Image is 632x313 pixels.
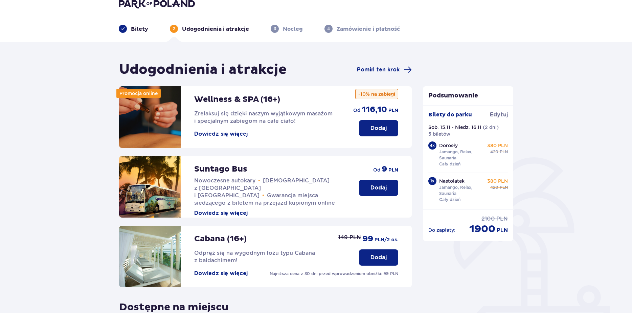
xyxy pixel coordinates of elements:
h1: Udogodnienia i atrakcje [119,61,287,78]
p: 99 [362,234,373,244]
p: 2100 [481,215,495,223]
button: Dodaj [359,180,398,196]
p: Udogodnienia i atrakcje [182,25,249,33]
img: attraction [119,226,181,287]
p: 149 PLN [338,234,361,241]
div: 4 x [428,141,436,150]
p: 380 PLN [487,142,508,149]
p: Dorosły [439,142,458,149]
p: Cały dzień [439,161,460,167]
p: 5 biletów [428,131,450,137]
p: Dodaj [370,254,387,261]
p: Wellness & SPA (16+) [194,94,280,105]
p: 116,10 [362,105,387,115]
p: Dodaj [370,184,387,192]
button: Dodaj [359,249,398,266]
p: od [353,107,360,114]
p: Zamówienie i płatność [337,25,400,33]
p: Jamango, Relax, Saunaria [439,184,486,197]
button: Dowiedz się więcej [194,270,248,277]
p: Najniższa cena z 30 dni przed wprowadzeniem obniżki: 99 PLN [270,271,398,277]
p: Bilety [131,25,148,33]
p: Do zapłaty : [428,227,455,233]
p: Suntago Bus [194,164,247,174]
p: 420 [490,149,498,155]
p: 380 PLN [487,178,508,184]
p: Podsumowanie [423,92,514,100]
p: 1900 [469,223,495,236]
div: 1 x [428,177,436,185]
p: 420 [490,184,498,191]
p: PLN [496,215,508,223]
a: Pomiń ten krok [357,66,412,74]
p: od [373,166,380,173]
p: Nocleg [283,25,303,33]
a: Edytuj [490,111,508,118]
p: Nastolatek [439,178,465,184]
button: Dowiedz się więcej [194,130,248,138]
p: Cały dzień [439,197,460,203]
p: PLN [388,167,398,174]
p: PLN [500,149,508,155]
p: PLN [497,227,508,234]
button: Dowiedz się więcej [194,209,248,217]
span: Odpręż się na wygodnym łożu typu Cabana z baldachimem! [194,250,315,264]
span: Nowoczesne autokary [194,177,255,184]
p: Cabana (16+) [194,234,247,244]
p: PLN /2 os. [375,237,398,243]
p: 9 [382,164,387,174]
p: 3 [274,26,276,32]
p: 2 [173,26,175,32]
span: Pomiń ten krok [357,66,400,73]
p: -10% na zabiegi [355,89,398,99]
p: Jamango, Relax, Saunaria [439,149,486,161]
p: PLN [388,107,398,114]
p: 4 [327,26,330,32]
p: PLN [500,184,508,191]
span: [DEMOGRAPHIC_DATA] z [GEOGRAPHIC_DATA] i [GEOGRAPHIC_DATA] [194,177,330,199]
div: Promocja online [116,89,161,98]
span: Zrelaksuj się dzięki naszym wyjątkowym masażom i specjalnym zabiegom na całe ciało! [194,110,333,124]
p: Sob. 15.11 - Niedz. 16.11 [428,124,481,131]
span: • [262,192,264,199]
img: attraction [119,86,181,148]
span: • [258,177,260,184]
img: attraction [119,156,181,218]
button: Dodaj [359,120,398,136]
p: ( 2 dni ) [483,124,499,131]
p: Dodaj [370,125,387,132]
p: Bilety do parku [428,111,472,118]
